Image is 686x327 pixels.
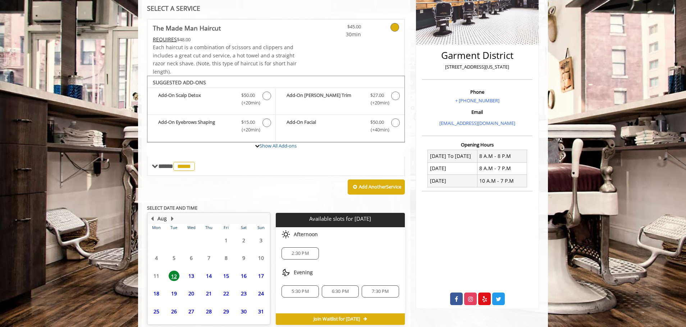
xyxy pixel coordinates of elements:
[424,63,531,71] p: [STREET_ADDRESS][US_STATE]
[332,289,349,294] span: 6:30 PM
[477,162,527,174] td: 8 A.M - 7 P.M
[252,267,270,285] td: Select day17
[148,285,165,303] td: Select day18
[370,92,384,99] span: $27.00
[203,288,214,299] span: 21
[314,316,360,322] span: Join Waitlist for [DATE]
[169,288,179,299] span: 19
[157,215,167,223] button: Aug
[292,289,308,294] span: 5:30 PM
[241,92,255,99] span: $50.00
[149,215,155,223] button: Previous Month
[294,232,318,237] span: Afternoon
[279,92,401,108] label: Add-On Beard Trim
[252,285,270,303] td: Select day24
[158,118,234,134] b: Add-On Eyebrows Shaping
[477,150,527,162] td: 8 A.M - 8 P.M
[153,79,206,86] b: SUGGESTED ADD-ONS
[165,267,182,285] td: Select day12
[319,31,361,38] span: 30min
[362,285,399,298] div: 7:30 PM
[200,303,217,321] td: Select day28
[279,118,401,135] label: Add-On Facial
[238,126,259,134] span: (+20min )
[366,99,388,107] span: (+20min )
[218,285,235,303] td: Select day22
[477,175,527,187] td: 10 A.M - 7 P.M
[359,183,401,190] b: Add Another Service
[235,303,252,321] td: Select day30
[147,205,197,211] b: SELECT DATE AND TIME
[183,285,200,303] td: Select day20
[252,303,270,321] td: Select day31
[186,288,197,299] span: 20
[186,306,197,317] span: 27
[256,271,266,281] span: 17
[238,271,249,281] span: 16
[238,306,249,317] span: 30
[235,224,252,231] th: Sat
[292,251,308,256] span: 2:30 PM
[147,76,405,143] div: The Made Man Haircut Add-onS
[241,118,255,126] span: $15.00
[282,230,290,239] img: afternoon slots
[372,289,389,294] span: 7:30 PM
[218,267,235,285] td: Select day15
[200,285,217,303] td: Select day21
[238,99,259,107] span: (+20min )
[422,142,532,147] h3: Opening Hours
[221,271,232,281] span: 15
[218,303,235,321] td: Select day29
[221,306,232,317] span: 29
[428,150,477,162] td: [DATE] To [DATE]
[294,270,313,275] span: Evening
[147,5,405,12] div: SELECT A SERVICE
[169,306,179,317] span: 26
[200,224,217,231] th: Thu
[428,162,477,174] td: [DATE]
[151,118,272,135] label: Add-On Eyebrows Shaping
[158,92,234,107] b: Add-On Scalp Detox
[235,285,252,303] td: Select day23
[348,179,405,195] button: Add AnotherService
[256,288,266,299] span: 24
[366,126,388,134] span: (+40min )
[424,89,531,94] h3: Phone
[151,288,162,299] span: 18
[183,267,200,285] td: Select day13
[455,97,499,104] a: + [PHONE_NUMBER]
[218,224,235,231] th: Fri
[165,285,182,303] td: Select day19
[200,267,217,285] td: Select day14
[203,271,214,281] span: 14
[439,120,515,126] a: [EMAIL_ADDRESS][DOMAIN_NAME]
[256,306,266,317] span: 31
[165,224,182,231] th: Tue
[153,36,177,43] span: This service needs some Advance to be paid before we block your appointment
[151,92,272,108] label: Add-On Scalp Detox
[252,224,270,231] th: Sun
[165,303,182,321] td: Select day26
[424,50,531,61] h2: Garment District
[203,306,214,317] span: 28
[279,216,402,222] p: Available slots for [DATE]
[260,143,297,149] a: Show All Add-ons
[235,267,252,285] td: Select day16
[319,19,361,38] a: $45.00
[287,118,363,134] b: Add-On Facial
[282,285,319,298] div: 5:30 PM
[238,288,249,299] span: 23
[169,271,179,281] span: 12
[424,109,531,115] h3: Email
[370,118,384,126] span: $50.00
[282,247,319,260] div: 2:30 PM
[151,306,162,317] span: 25
[153,23,221,33] b: The Made Man Haircut
[169,215,175,223] button: Next Month
[282,268,290,277] img: evening slots
[322,285,359,298] div: 6:30 PM
[148,224,165,231] th: Mon
[186,271,197,281] span: 13
[183,303,200,321] td: Select day27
